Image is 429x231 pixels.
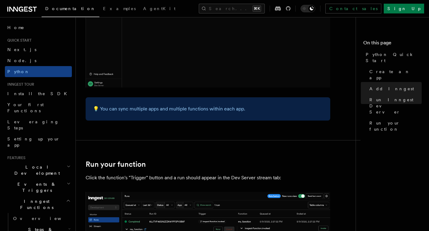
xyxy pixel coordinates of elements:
[5,116,72,133] a: Leveraging Steps
[7,91,71,96] span: Install the SDK
[93,105,323,113] p: 💡 You can sync multiple apps and multiple functions within each app.
[199,4,265,13] button: Search...⌘K
[5,66,72,77] a: Python
[86,160,146,169] a: Run your function
[5,38,31,43] span: Quick start
[301,5,315,12] button: Toggle dark mode
[7,58,36,63] span: Node.js
[5,44,72,55] a: Next.js
[384,4,424,13] a: Sign Up
[5,162,72,179] button: Local Development
[7,136,60,147] span: Setting up your app
[367,83,422,94] a: Add Inngest
[7,47,36,52] span: Next.js
[13,216,76,221] span: Overview
[369,86,414,92] span: Add Inngest
[363,49,422,66] a: Python Quick Start
[5,198,66,211] span: Inngest Functions
[363,39,422,49] h4: On this page
[5,164,67,176] span: Local Development
[5,179,72,196] button: Events & Triggers
[253,6,261,12] kbd: ⌘K
[42,2,99,17] a: Documentation
[7,24,24,31] span: Home
[367,117,422,135] a: Run your function
[11,213,72,224] a: Overview
[103,6,136,11] span: Examples
[5,155,25,160] span: Features
[5,133,72,151] a: Setting up your app
[367,66,422,83] a: Create an app
[369,120,422,132] span: Run your function
[99,2,139,17] a: Examples
[367,94,422,117] a: Run Inngest Dev Server
[5,181,67,193] span: Events & Triggers
[7,69,30,74] span: Python
[7,119,59,130] span: Leveraging Steps
[139,2,179,17] a: AgentKit
[86,173,330,182] p: Click the function's "Trigger" button and a run should appear in the Dev Server stream tab:
[369,69,422,81] span: Create an app
[5,196,72,213] button: Inngest Functions
[5,55,72,66] a: Node.js
[5,82,34,87] span: Inngest tour
[369,97,422,115] span: Run Inngest Dev Server
[366,51,422,64] span: Python Quick Start
[143,6,176,11] span: AgentKit
[45,6,96,11] span: Documentation
[5,88,72,99] a: Install the SDK
[7,102,44,113] span: Your first Functions
[325,4,381,13] a: Contact sales
[5,99,72,116] a: Your first Functions
[5,22,72,33] a: Home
